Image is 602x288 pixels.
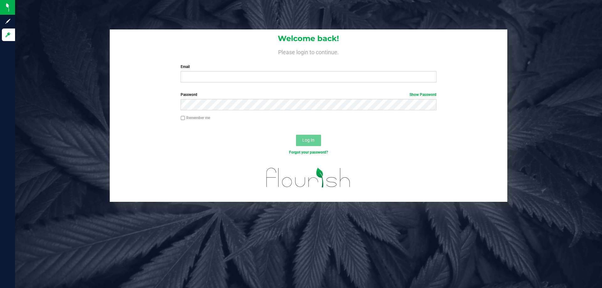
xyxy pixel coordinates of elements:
[181,116,185,120] input: Remember me
[289,150,328,154] a: Forgot your password?
[259,162,358,194] img: flourish_logo.svg
[181,115,210,121] label: Remember me
[296,135,321,146] button: Log In
[5,32,11,38] inline-svg: Log in
[181,64,436,70] label: Email
[110,34,507,43] h1: Welcome back!
[5,18,11,24] inline-svg: Sign up
[409,92,436,97] a: Show Password
[302,138,314,143] span: Log In
[181,92,197,97] span: Password
[110,48,507,55] h4: Please login to continue.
